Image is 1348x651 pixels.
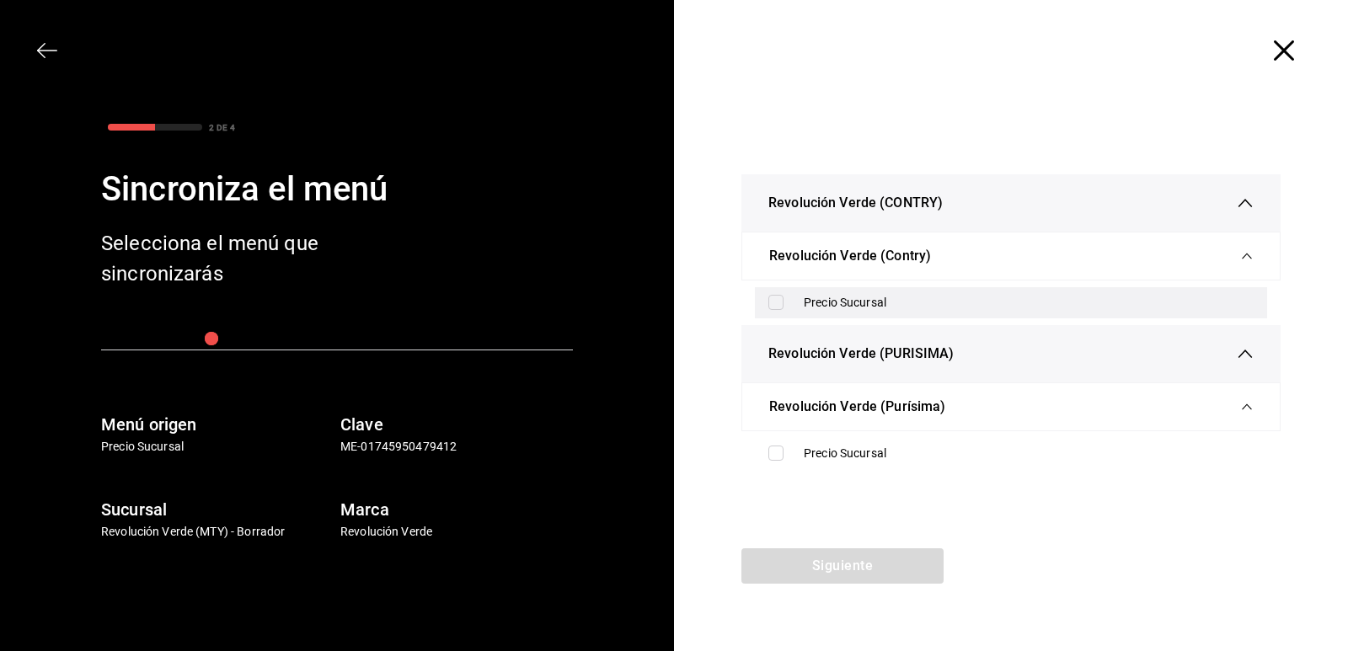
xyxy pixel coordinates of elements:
[101,164,573,215] div: Sincroniza el menú
[101,438,334,456] p: Precio Sucursal
[340,523,573,541] p: Revolución Verde
[101,411,334,438] h6: Menú origen
[768,344,955,364] span: Revolución Verde (PURISIMA)
[101,228,371,289] div: Selecciona el menú que sincronizarás
[209,121,235,134] div: 2 DE 4
[101,496,334,523] h6: Sucursal
[340,438,573,456] p: ME-01745950479412
[804,445,1254,462] div: Precio Sucursal
[804,294,1254,312] div: Precio Sucursal
[768,193,943,213] span: Revolución Verde (CONTRY)
[769,397,946,417] span: Revolución Verde (Purísima)
[340,496,573,523] h6: Marca
[340,411,573,438] h6: Clave
[769,246,931,266] span: Revolución Verde (Contry)
[101,523,334,541] p: Revolución Verde (MTY) - Borrador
